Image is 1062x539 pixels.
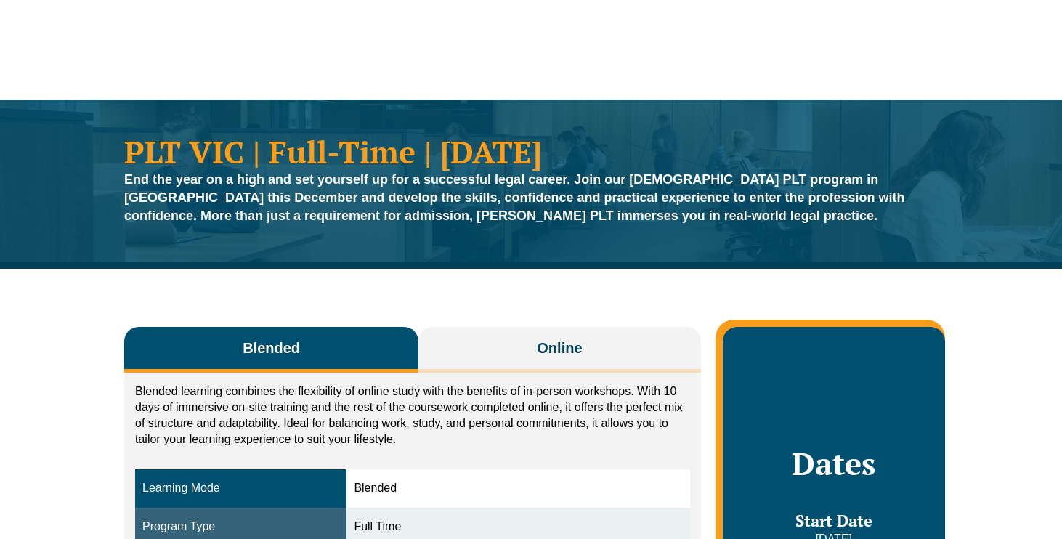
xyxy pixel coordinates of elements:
div: Blended [354,480,682,497]
div: Program Type [142,519,339,535]
div: Full Time [354,519,682,535]
div: Learning Mode [142,480,339,497]
strong: End the year on a high and set yourself up for a successful legal career. Join our [DEMOGRAPHIC_D... [124,172,905,223]
h2: Dates [737,445,931,482]
span: Blended [243,338,300,358]
p: Blended learning combines the flexibility of online study with the benefits of in-person workshop... [135,384,690,447]
span: Online [537,338,582,358]
h1: PLT VIC | Full-Time | [DATE] [124,136,938,167]
span: Start Date [795,510,872,531]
